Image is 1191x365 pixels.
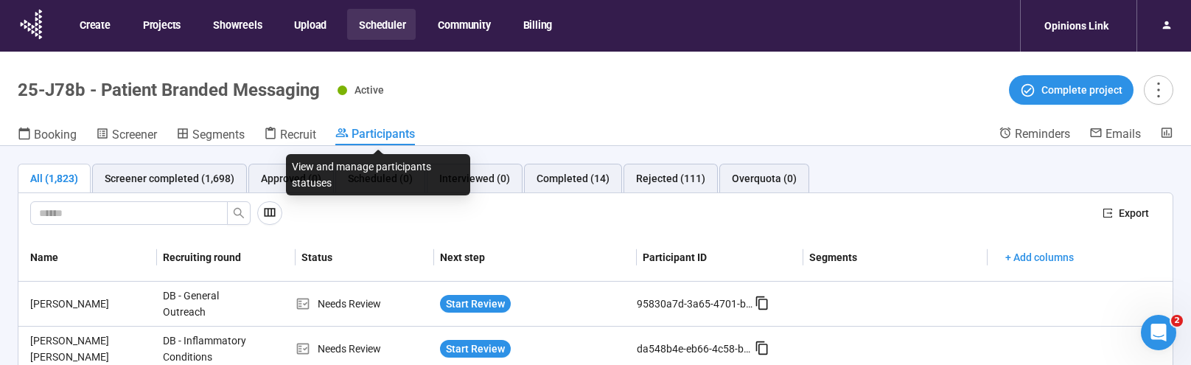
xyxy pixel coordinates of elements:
[1171,315,1183,327] span: 2
[426,9,500,40] button: Community
[192,128,245,142] span: Segments
[296,296,434,312] div: Needs Review
[131,9,191,40] button: Projects
[1144,75,1173,105] button: more
[439,170,510,187] div: Interviewed (0)
[434,234,638,282] th: Next step
[1148,80,1168,100] span: more
[18,234,157,282] th: Name
[261,170,321,187] div: Approved (0)
[637,296,755,312] div: 95830a7d-3a65-4701-b73d-6a8492f91168
[440,340,511,358] button: Start Review
[335,126,415,145] a: Participants
[1103,208,1113,218] span: export
[286,154,470,195] div: View and manage participants statuses
[296,341,434,357] div: Needs Review
[637,234,803,282] th: Participant ID
[440,295,511,313] button: Start Review
[732,170,797,187] div: Overquota (0)
[105,170,234,187] div: Screener completed (1,698)
[354,84,384,96] span: Active
[537,170,610,187] div: Completed (14)
[233,207,245,219] span: search
[446,341,505,357] span: Start Review
[24,333,157,365] div: [PERSON_NAME] [PERSON_NAME]
[1035,12,1117,40] div: Opinions Link
[34,128,77,142] span: Booking
[296,234,434,282] th: Status
[347,9,416,40] button: Scheduler
[18,80,320,100] h1: 25-J78b - Patient Branded Messaging
[112,128,157,142] span: Screener
[18,126,77,145] a: Booking
[636,170,705,187] div: Rejected (111)
[201,9,272,40] button: Showreels
[96,126,157,145] a: Screener
[446,296,505,312] span: Start Review
[282,9,337,40] button: Upload
[30,170,78,187] div: All (1,823)
[227,201,251,225] button: search
[1119,205,1149,221] span: Export
[511,9,563,40] button: Billing
[1005,249,1074,265] span: + Add columns
[1009,75,1134,105] button: Complete project
[1141,315,1176,350] iframe: Intercom live chat
[803,234,988,282] th: Segments
[264,126,316,145] a: Recruit
[68,9,121,40] button: Create
[1106,127,1141,141] span: Emails
[637,341,755,357] div: da548b4e-eb66-4c58-be30-1d7f1380ed49
[1015,127,1070,141] span: Reminders
[24,296,157,312] div: [PERSON_NAME]
[280,128,316,142] span: Recruit
[1041,82,1122,98] span: Complete project
[993,246,1086,269] button: + Add columns
[1091,201,1161,225] button: exportExport
[352,127,415,141] span: Participants
[157,282,268,326] div: DB - General Outreach
[157,234,296,282] th: Recruiting round
[1089,126,1141,144] a: Emails
[999,126,1070,144] a: Reminders
[176,126,245,145] a: Segments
